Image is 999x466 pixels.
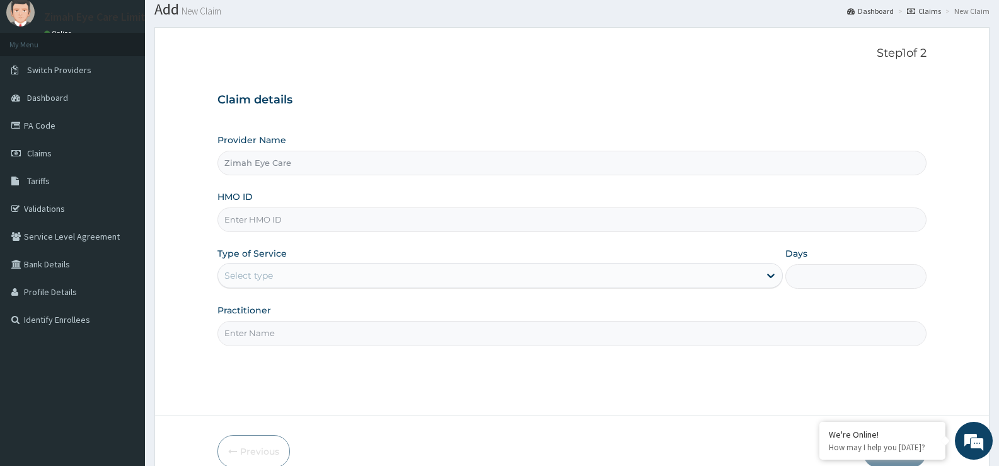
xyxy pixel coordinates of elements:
[217,207,927,232] input: Enter HMO ID
[217,47,927,61] p: Step 1 of 2
[942,6,990,16] li: New Claim
[27,175,50,187] span: Tariffs
[179,6,221,16] small: New Claim
[154,1,990,18] h1: Add
[785,247,807,260] label: Days
[44,11,158,23] p: Zimah Eye Care Limited
[27,64,91,76] span: Switch Providers
[217,321,927,346] input: Enter Name
[224,269,273,282] div: Select type
[27,92,68,103] span: Dashboard
[829,429,936,440] div: We're Online!
[217,190,253,203] label: HMO ID
[217,247,287,260] label: Type of Service
[907,6,941,16] a: Claims
[217,93,927,107] h3: Claim details
[847,6,894,16] a: Dashboard
[217,304,271,317] label: Practitioner
[27,148,52,159] span: Claims
[829,442,936,453] p: How may I help you today?
[44,29,74,38] a: Online
[217,134,286,146] label: Provider Name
